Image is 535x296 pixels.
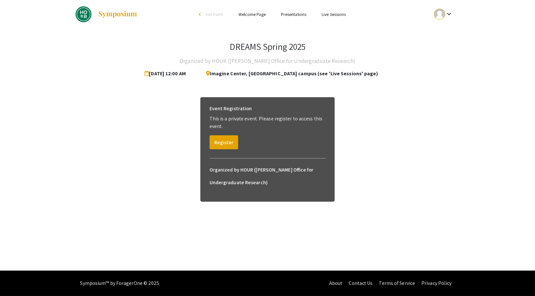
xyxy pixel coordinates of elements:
p: This is a private event. Please register to access this event. [210,115,326,130]
a: Welcome Page [238,11,266,17]
a: Terms of Service [379,280,415,286]
h3: DREAMS Spring 2025 [230,41,306,52]
a: Live Sessions [322,11,346,17]
a: DREAMS Spring 2025 [76,6,137,22]
a: About [329,280,343,286]
button: Register [210,135,238,149]
a: Privacy Policy [421,280,451,286]
h6: Organized by HOUR ([PERSON_NAME] Office for Undergraduate Research) [210,164,326,189]
div: Symposium™ by ForagerOne © 2025 [80,271,159,296]
span: Imagine Center, [GEOGRAPHIC_DATA] campus (see 'Live Sessions' page) [201,67,378,80]
mat-icon: Expand account dropdown [445,10,453,18]
button: Expand account dropdown [427,7,459,21]
img: Symposium by ForagerOne [98,10,137,18]
img: DREAMS Spring 2025 [76,6,91,22]
div: arrow_back_ios [199,12,203,16]
a: Contact Us [349,280,372,286]
h6: Event Registration [210,102,252,115]
span: [DATE] 12:00 AM [144,67,188,80]
iframe: Chat [5,267,27,291]
a: Presentations [281,11,306,17]
h4: Organized by HOUR ([PERSON_NAME] Office for Undergraduate Research) [180,55,355,67]
span: Exit Event [206,11,223,17]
